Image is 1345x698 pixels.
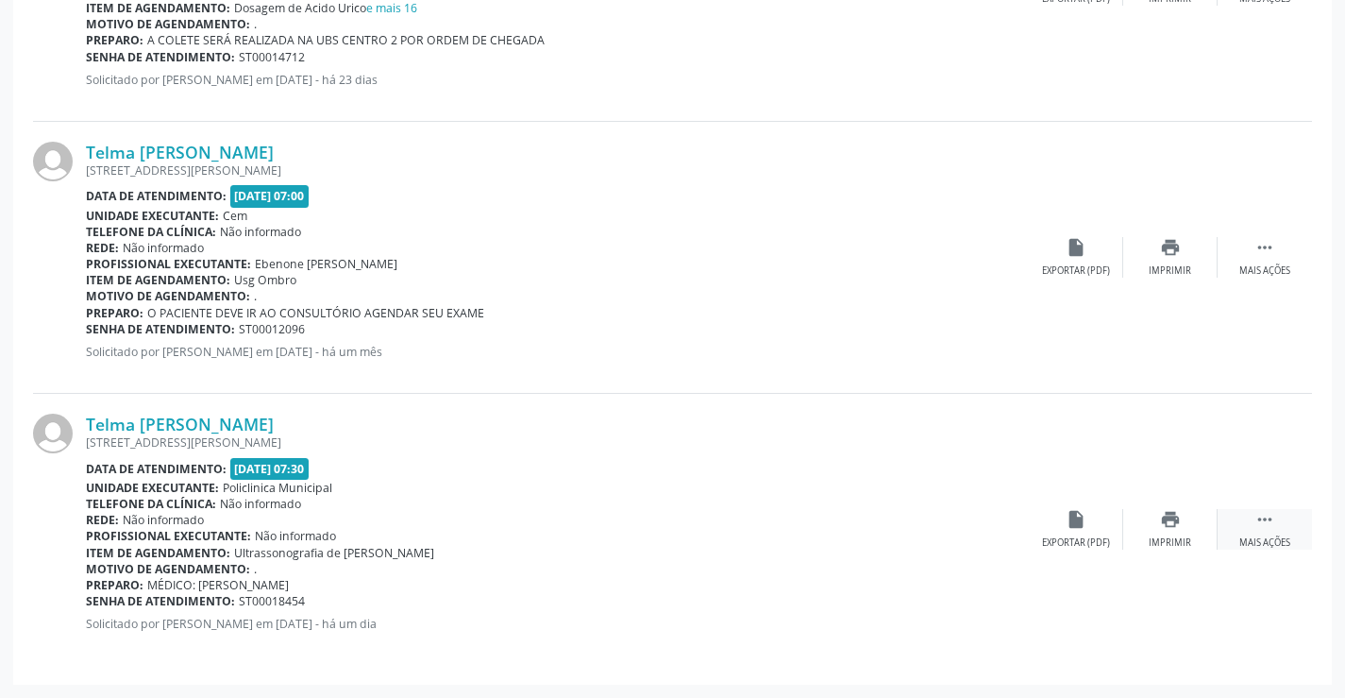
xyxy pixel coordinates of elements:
[86,72,1029,88] p: Solicitado por [PERSON_NAME] em [DATE] - há 23 dias
[33,414,73,453] img: img
[147,577,289,593] span: MÉDICO: [PERSON_NAME]
[86,616,1029,632] p: Solicitado por [PERSON_NAME] em [DATE] - há um dia
[86,305,143,321] b: Preparo:
[86,434,1029,451] div: [STREET_ADDRESS][PERSON_NAME]
[33,142,73,181] img: img
[86,208,219,224] b: Unidade executante:
[1160,509,1181,530] i: print
[86,528,251,544] b: Profissional executante:
[254,288,257,304] span: .
[1066,509,1086,530] i: insert_drive_file
[86,561,250,577] b: Motivo de agendamento:
[1239,536,1290,550] div: Mais ações
[1149,536,1191,550] div: Imprimir
[239,321,305,337] span: ST00012096
[86,272,230,288] b: Item de agendamento:
[86,288,250,304] b: Motivo de agendamento:
[86,512,119,528] b: Rede:
[255,256,397,272] span: Ebenone [PERSON_NAME]
[239,49,305,65] span: ST00014712
[239,593,305,609] span: ST00018454
[86,188,227,204] b: Data de atendimento:
[86,142,274,162] a: Telma [PERSON_NAME]
[234,545,434,561] span: Ultrassonografia de [PERSON_NAME]
[86,545,230,561] b: Item de agendamento:
[1149,264,1191,278] div: Imprimir
[123,512,204,528] span: Não informado
[86,414,274,434] a: Telma [PERSON_NAME]
[234,272,296,288] span: Usg Ombro
[255,528,336,544] span: Não informado
[1239,264,1290,278] div: Mais ações
[86,321,235,337] b: Senha de atendimento:
[1066,237,1086,258] i: insert_drive_file
[220,496,301,512] span: Não informado
[1254,509,1275,530] i: 
[1254,237,1275,258] i: 
[254,16,257,32] span: .
[147,305,484,321] span: O PACIENTE DEVE IR AO CONSULTÓRIO AGENDAR SEU EXAME
[86,577,143,593] b: Preparo:
[86,256,251,272] b: Profissional executante:
[86,480,219,496] b: Unidade executante:
[86,593,235,609] b: Senha de atendimento:
[1160,237,1181,258] i: print
[230,458,310,480] span: [DATE] 07:30
[220,224,301,240] span: Não informado
[1042,264,1110,278] div: Exportar (PDF)
[254,561,257,577] span: .
[223,208,247,224] span: Cem
[86,32,143,48] b: Preparo:
[86,240,119,256] b: Rede:
[86,461,227,477] b: Data de atendimento:
[86,344,1029,360] p: Solicitado por [PERSON_NAME] em [DATE] - há um mês
[86,496,216,512] b: Telefone da clínica:
[86,162,1029,179] div: [STREET_ADDRESS][PERSON_NAME]
[86,224,216,240] b: Telefone da clínica:
[223,480,332,496] span: Policlinica Municipal
[147,32,545,48] span: A COLETE SERÁ REALIZADA NA UBS CENTRO 2 POR ORDEM DE CHEGADA
[1042,536,1110,550] div: Exportar (PDF)
[123,240,204,256] span: Não informado
[86,16,250,32] b: Motivo de agendamento:
[86,49,235,65] b: Senha de atendimento:
[230,185,310,207] span: [DATE] 07:00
